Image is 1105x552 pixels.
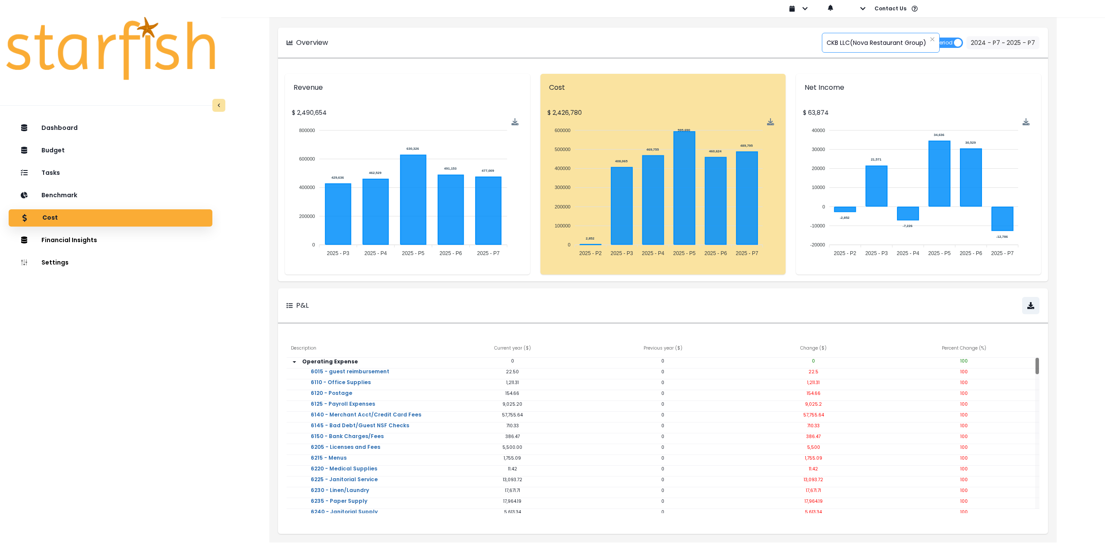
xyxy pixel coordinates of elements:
p: $ 63,874 [803,108,1034,117]
p: 0 [588,433,739,440]
p: 100 [889,498,1039,505]
tspan: 2025 - P5 [673,250,696,256]
p: 1,755.09 [437,455,588,461]
p: 5,500.00 [437,444,588,451]
p: 5,613.34 [738,509,889,515]
tspan: 800000 [299,128,315,133]
tspan: 200000 [555,204,571,209]
button: Settings [9,254,212,271]
span: CKB LLC(Nova Restaurant Group) [827,34,926,52]
p: 100 [889,379,1039,386]
p: 1,211.31 [437,379,588,386]
p: P&L [296,300,309,311]
button: Cost [9,209,212,227]
img: Download Net-Income [1023,118,1030,126]
tspan: 2025 - P6 [439,250,462,256]
div: Change ( $ ) [738,341,889,358]
button: Benchmark [9,187,212,204]
p: Tasks [41,169,60,177]
p: 17,964.19 [437,498,588,505]
p: 154.66 [437,390,588,397]
p: 0 [738,358,889,364]
p: 0 [588,466,739,472]
span: arrow down [291,359,298,366]
p: 0 [588,358,739,364]
button: Budget [9,142,212,159]
div: Description [287,341,437,358]
tspan: 2025 - P7 [736,250,758,256]
div: Menu [1023,118,1030,126]
tspan: 2025 - P7 [991,250,1013,256]
tspan: 600000 [555,128,571,133]
div: Current year ( $ ) [437,341,588,358]
p: 11.42 [738,466,889,472]
p: 22.50 [437,369,588,375]
p: 9,025.20 [437,401,588,407]
p: Benchmark [41,192,77,199]
a: 6125 - Payroll Expenses [304,401,382,418]
tspan: 2025 - P4 [642,250,664,256]
tspan: 2025 - P3 [327,250,349,256]
tspan: 400000 [299,185,315,190]
div: Menu [767,118,774,126]
tspan: 0 [822,204,825,209]
a: 6240 - Janitorial Supply [304,509,385,526]
p: 5,613.34 [437,509,588,515]
p: 100 [889,358,1039,364]
tspan: 2025 - P5 [928,250,950,256]
p: 100 [889,476,1039,483]
tspan: 400000 [555,166,571,171]
a: 6235 - Paper Supply [304,498,374,515]
p: 100 [889,369,1039,375]
tspan: 100000 [555,223,571,228]
p: 17,671.71 [437,487,588,494]
p: Revenue [294,82,521,93]
p: 0 [588,444,739,451]
tspan: 2025 - P4 [897,250,919,256]
p: 0 [588,509,739,515]
tspan: 0 [313,242,315,247]
p: 17,964.19 [738,498,889,505]
p: 154.66 [738,390,889,397]
p: 100 [889,455,1039,461]
p: 0 [588,401,739,407]
p: 17,671.71 [738,487,889,494]
p: 0 [588,455,739,461]
p: 1,755.09 [738,455,889,461]
tspan: 2025 - P3 [610,250,633,256]
a: 6145 - Bad Debt/Guest NSF Checks [304,423,416,440]
p: 0 [588,476,739,483]
svg: close [930,37,935,42]
p: 100 [889,444,1039,451]
p: 710.33 [738,423,889,429]
button: Financial Insights [9,232,212,249]
tspan: 0 [568,242,571,247]
p: $ 2,426,780 [547,108,779,117]
tspan: 600000 [299,156,315,161]
button: Dashboard [9,120,212,137]
tspan: 10000 [812,185,825,190]
p: 57,755.64 [437,412,588,418]
div: Percent Change (%) [889,341,1039,358]
p: 22.5 [738,369,889,375]
p: 100 [889,433,1039,440]
tspan: 2025 - P6 [704,250,727,256]
p: 710.33 [437,423,588,429]
img: Download Cost [767,118,774,126]
tspan: 2025 - P2 [834,250,856,256]
p: 0 [437,358,588,364]
div: Menu [511,118,519,126]
p: Net Income [805,82,1032,93]
p: 100 [889,401,1039,407]
a: 6215 - Menus [304,455,354,472]
p: Cost [549,82,777,93]
strong: Operating Expense [302,358,358,365]
a: 6150 - Bank Charges/Fees [304,433,391,451]
button: Tasks [9,164,212,182]
p: $ 2,490,654 [292,108,523,117]
tspan: 40000 [812,128,825,133]
tspan: 2025 - P3 [865,250,888,256]
a: 6220 - Medical Supplies [304,466,384,483]
p: 386.47 [738,433,889,440]
p: Overview [296,38,328,48]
